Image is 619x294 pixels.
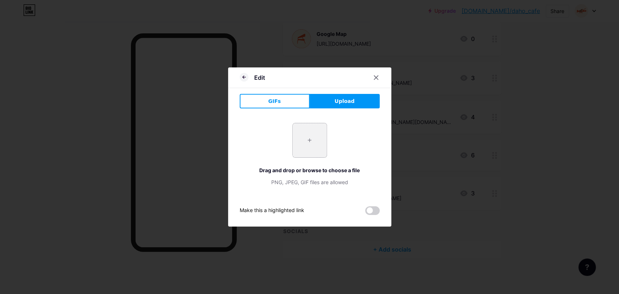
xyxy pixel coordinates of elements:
[240,166,380,174] div: Drag and drop or browse to choose a file
[254,73,265,82] div: Edit
[268,98,281,105] span: GIFs
[240,94,310,108] button: GIFs
[240,206,304,215] div: Make this a highlighted link
[240,178,380,186] div: PNG, JPEG, GIF files are allowed
[334,98,354,105] span: Upload
[310,94,380,108] button: Upload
